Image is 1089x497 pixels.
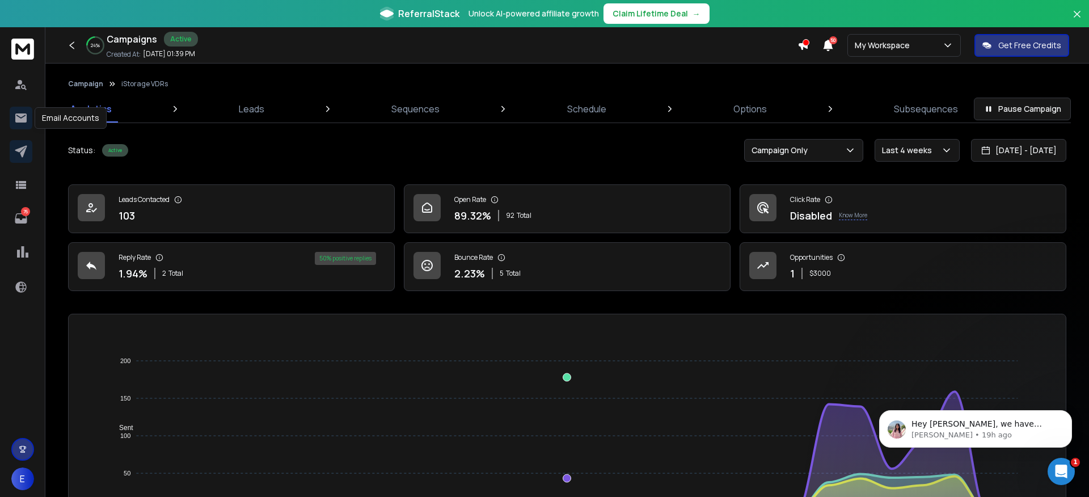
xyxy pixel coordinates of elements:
[974,98,1071,120] button: Pause Campaign
[107,32,157,46] h1: Campaigns
[727,95,774,123] a: Options
[506,269,521,278] span: Total
[404,242,731,291] a: Bounce Rate2.23%5Total
[143,49,195,58] p: [DATE] 01:39 PM
[21,207,30,216] p: 76
[391,102,440,116] p: Sequences
[11,467,34,490] button: E
[882,145,936,156] p: Last 4 weeks
[468,8,599,19] p: Unlock AI-powered affiliate growth
[839,211,867,220] p: Know More
[164,32,198,47] div: Active
[740,184,1066,233] a: Click RateDisabledKnow More
[10,207,32,230] a: 76
[454,266,485,281] p: 2.23 %
[733,102,767,116] p: Options
[506,211,514,220] span: 92
[560,95,613,123] a: Schedule
[971,139,1066,162] button: [DATE] - [DATE]
[120,357,130,364] tspan: 200
[124,470,130,477] tspan: 50
[35,107,107,129] div: Email Accounts
[239,102,264,116] p: Leads
[829,36,837,44] span: 50
[790,208,832,224] p: Disabled
[119,208,135,224] p: 103
[385,95,446,123] a: Sequences
[790,195,820,204] p: Click Rate
[998,40,1061,51] p: Get Free Credits
[855,40,914,51] p: My Workspace
[404,184,731,233] a: Open Rate89.32%92Total
[315,252,376,265] div: 50 % positive replies
[517,211,531,220] span: Total
[567,102,606,116] p: Schedule
[862,386,1089,466] iframe: Intercom notifications message
[887,95,965,123] a: Subsequences
[102,144,128,157] div: Active
[1071,458,1080,467] span: 1
[790,253,833,262] p: Opportunities
[454,208,491,224] p: 89.32 %
[68,79,103,89] button: Campaign
[454,253,493,262] p: Bounce Rate
[119,266,147,281] p: 1.94 %
[740,242,1066,291] a: Opportunities1$3000
[120,432,130,439] tspan: 100
[68,184,395,233] a: Leads Contacted103
[68,145,95,156] p: Status:
[500,269,504,278] span: 5
[232,95,271,123] a: Leads
[1070,7,1084,34] button: Close banner
[693,8,700,19] span: →
[454,195,486,204] p: Open Rate
[168,269,183,278] span: Total
[752,145,812,156] p: Campaign Only
[809,269,831,278] p: $ 3000
[603,3,710,24] button: Claim Lifetime Deal→
[121,79,168,89] p: iStorage VDRs
[162,269,166,278] span: 2
[91,42,100,49] p: 24 %
[68,242,395,291] a: Reply Rate1.94%2Total50% positive replies
[1048,458,1075,485] iframe: Intercom live chat
[64,95,119,123] a: Analytics
[70,102,112,116] p: Analytics
[111,424,133,432] span: Sent
[119,253,151,262] p: Reply Rate
[119,195,170,204] p: Leads Contacted
[790,266,795,281] p: 1
[120,395,130,402] tspan: 150
[107,50,141,59] p: Created At:
[398,7,459,20] span: ReferralStack
[974,34,1069,57] button: Get Free Credits
[894,102,958,116] p: Subsequences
